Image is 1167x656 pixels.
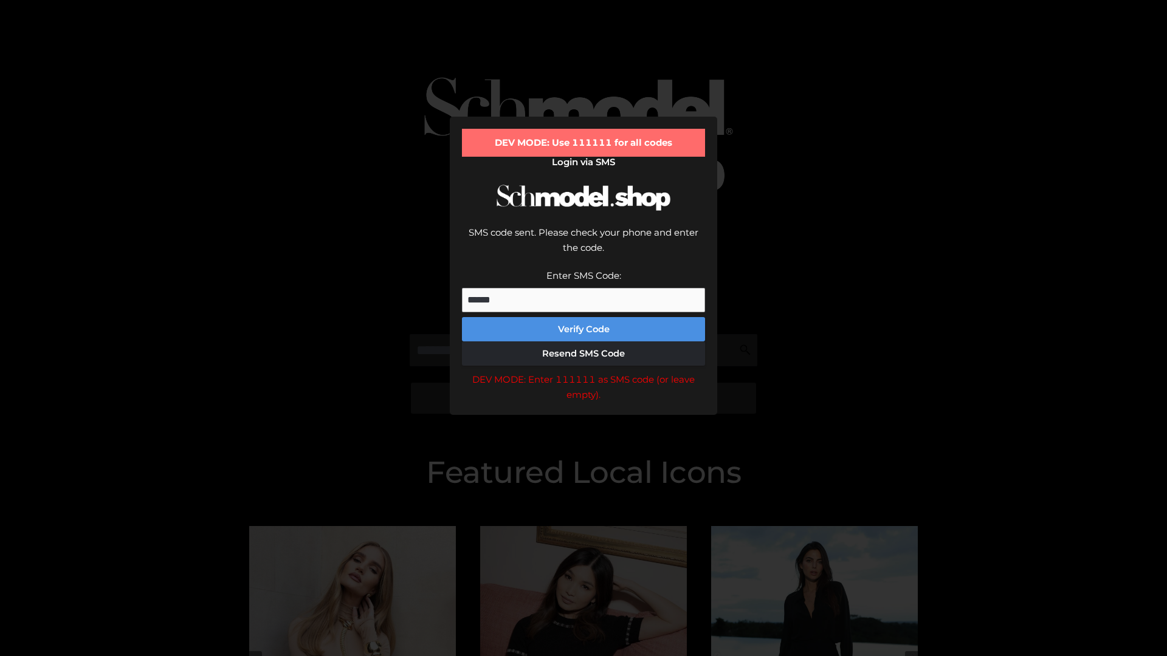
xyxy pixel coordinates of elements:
button: Resend SMS Code [462,341,705,366]
img: Schmodel Logo [492,174,675,222]
h2: Login via SMS [462,157,705,168]
label: Enter SMS Code: [546,270,621,281]
div: SMS code sent. Please check your phone and enter the code. [462,225,705,268]
div: DEV MODE: Enter 111111 as SMS code (or leave empty). [462,372,705,403]
button: Verify Code [462,317,705,341]
div: DEV MODE: Use 111111 for all codes [462,129,705,157]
